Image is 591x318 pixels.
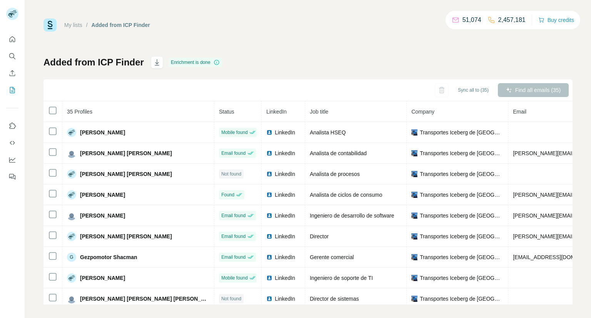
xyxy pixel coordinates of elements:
img: company-logo [411,171,417,177]
img: Avatar [67,211,76,220]
span: Email found [221,233,245,240]
span: LinkedIn [275,129,295,136]
button: Use Surfe API [6,136,18,150]
img: LinkedIn logo [266,233,272,239]
img: LinkedIn logo [266,171,272,177]
li: / [86,21,88,29]
span: Transportes Iceberg de [GEOGRAPHIC_DATA] [420,212,503,219]
span: Gerente comercial [310,254,354,260]
span: [PERSON_NAME] [80,274,125,282]
img: company-logo [411,213,417,219]
span: Transportes Iceberg de [GEOGRAPHIC_DATA] [420,274,503,282]
span: Mobile found [221,274,248,281]
img: company-logo [411,129,417,136]
img: company-logo [411,254,417,260]
img: Avatar [67,190,76,199]
span: [PERSON_NAME] [80,191,125,199]
span: Transportes Iceberg de [GEOGRAPHIC_DATA] [420,170,503,178]
button: My lists [6,83,18,97]
button: Sync all to (35) [452,84,494,96]
span: LinkedIn [275,149,295,157]
img: Avatar [67,149,76,158]
span: Email found [221,254,245,261]
div: G [67,253,76,262]
button: Enrich CSV [6,66,18,80]
img: company-logo [411,192,417,198]
img: Avatar [67,232,76,241]
img: Avatar [67,169,76,179]
img: LinkedIn logo [266,192,272,198]
span: Gezpomotor Shacman [80,253,137,261]
span: Email found [221,212,245,219]
span: Analista de contabilidad [310,150,367,156]
span: Transportes Iceberg de [GEOGRAPHIC_DATA] [420,191,503,199]
img: company-logo [411,275,417,281]
span: Transportes Iceberg de [GEOGRAPHIC_DATA] [420,129,503,136]
img: Avatar [67,128,76,137]
img: Avatar [67,273,76,283]
img: LinkedIn logo [266,129,272,136]
span: Mobile found [221,129,248,136]
span: Email [513,109,526,115]
p: 2,457,181 [498,15,526,25]
button: Buy credits [538,15,574,25]
span: [PERSON_NAME] [PERSON_NAME] [80,170,172,178]
img: company-logo [411,150,417,156]
span: Transportes Iceberg de [GEOGRAPHIC_DATA] [420,295,503,303]
button: Use Surfe on LinkedIn [6,119,18,133]
img: LinkedIn logo [266,296,272,302]
img: Surfe Logo [43,18,57,32]
button: Dashboard [6,153,18,167]
span: Job title [310,109,328,115]
span: LinkedIn [275,233,295,240]
span: Transportes Iceberg de [GEOGRAPHIC_DATA] [420,149,503,157]
img: LinkedIn logo [266,150,272,156]
img: Avatar [67,294,76,303]
img: LinkedIn logo [266,213,272,219]
div: Enrichment is done [169,58,222,67]
p: 51,074 [462,15,481,25]
img: LinkedIn logo [266,275,272,281]
span: Status [219,109,234,115]
span: LinkedIn [275,170,295,178]
button: Feedback [6,170,18,184]
a: My lists [64,22,82,28]
button: Search [6,49,18,63]
span: Analista HSEQ [310,129,346,136]
span: Analista de ciclos de consumo [310,192,382,198]
span: [PERSON_NAME] [PERSON_NAME] [80,149,172,157]
div: Added from ICP Finder [92,21,150,29]
button: Quick start [6,32,18,46]
span: LinkedIn [275,253,295,261]
span: Company [411,109,434,115]
span: Analista de procesos [310,171,360,177]
img: company-logo [411,233,417,239]
span: Ingeniero de desarrollo de software [310,213,394,219]
img: LinkedIn logo [266,254,272,260]
span: Not found [221,171,241,177]
span: Sync all to (35) [458,87,489,94]
span: LinkedIn [275,191,295,199]
span: [PERSON_NAME] [PERSON_NAME] [PERSON_NAME] [80,295,209,303]
span: 35 Profiles [67,109,92,115]
span: [PERSON_NAME] [80,212,125,219]
span: Ingeniero de soporte de TI [310,275,373,281]
span: Transportes Iceberg de [GEOGRAPHIC_DATA] [420,233,503,240]
img: company-logo [411,296,417,302]
h1: Added from ICP Finder [43,56,144,69]
span: Director [310,233,329,239]
span: [PERSON_NAME] [80,129,125,136]
span: LinkedIn [275,295,295,303]
span: Email found [221,150,245,157]
span: LinkedIn [266,109,287,115]
span: [PERSON_NAME] [PERSON_NAME] [80,233,172,240]
span: Transportes Iceberg de [GEOGRAPHIC_DATA] [420,253,503,261]
span: Not found [221,295,241,302]
span: LinkedIn [275,212,295,219]
span: Found [221,191,234,198]
span: LinkedIn [275,274,295,282]
span: Director de sistemas [310,296,359,302]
